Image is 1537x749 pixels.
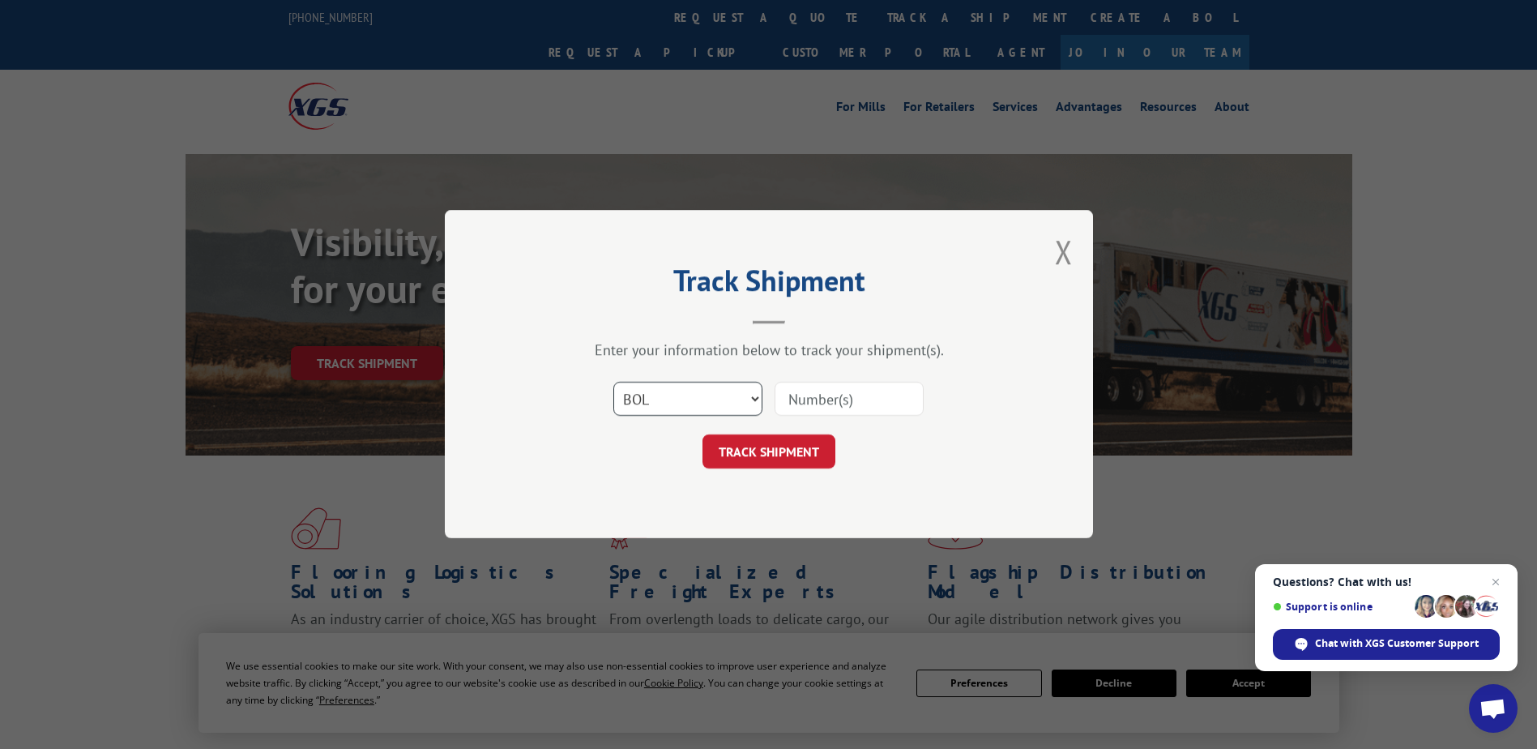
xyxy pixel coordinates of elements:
[1486,572,1505,592] span: Close chat
[1055,230,1073,273] button: Close modal
[1273,629,1500,660] div: Chat with XGS Customer Support
[702,435,835,469] button: TRACK SHIPMENT
[526,269,1012,300] h2: Track Shipment
[1469,684,1518,733] div: Open chat
[1273,601,1409,613] span: Support is online
[526,341,1012,360] div: Enter your information below to track your shipment(s).
[1315,636,1479,651] span: Chat with XGS Customer Support
[1273,576,1500,588] span: Questions? Chat with us!
[775,383,924,417] input: Number(s)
